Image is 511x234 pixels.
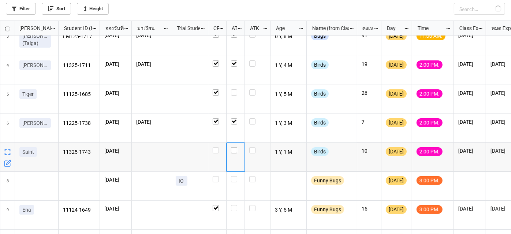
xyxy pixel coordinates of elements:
[311,205,344,214] div: Funny Bugs
[458,205,481,212] p: [DATE]
[0,21,59,36] div: grid
[311,176,344,185] div: Funny Bugs
[417,89,443,98] div: 2:00 PM.
[454,3,505,15] input: Search...
[104,147,127,155] p: [DATE]
[104,60,127,68] p: [DATE]
[386,60,407,69] div: [DATE]
[133,24,163,32] div: มาเรียน
[136,60,167,68] p: [DATE]
[227,24,238,32] div: ATT
[275,60,302,71] p: 1 Y, 4 M
[22,62,48,69] p: [PERSON_NAME]
[101,24,124,32] div: จองวันที่
[22,119,48,127] p: [PERSON_NAME]
[417,60,443,69] div: 2:00 PM.
[104,176,127,183] p: [DATE]
[362,60,377,68] p: 19
[275,31,302,42] p: 0 Y, 8 M
[362,205,377,212] p: 15
[386,118,407,127] div: [DATE]
[22,206,31,213] p: Ena
[209,24,219,32] div: CF
[311,118,329,127] div: Birds
[6,3,36,15] a: Filter
[7,114,9,142] span: 6
[7,172,9,200] span: 8
[362,147,377,155] p: 10
[275,89,302,100] p: 1 Y, 5 M
[458,147,481,155] p: [DATE]
[417,31,445,40] div: 11:00 AM.
[458,89,481,97] p: [DATE]
[386,176,407,185] div: [DATE]
[386,89,407,98] div: [DATE]
[60,24,92,32] div: Student ID (from [PERSON_NAME] Name)
[104,118,127,126] p: [DATE]
[272,24,299,32] div: Age
[458,118,481,126] p: [DATE]
[7,85,9,114] span: 5
[63,205,96,215] p: 11124-1649
[311,60,329,69] div: Birds
[386,31,407,40] div: [DATE]
[172,24,200,32] div: Trial Student
[63,31,96,42] p: LM125-1717
[22,148,34,156] p: Saint
[246,24,262,32] div: ATK
[63,89,96,100] p: 11125-1685
[308,24,349,32] div: Name (from Class)
[179,177,184,185] p: IO
[275,147,302,157] p: 1 Y, 1 M
[104,205,127,212] p: [DATE]
[22,90,34,98] p: Tiger
[311,147,329,156] div: Birds
[362,118,377,126] p: 7
[358,24,373,32] div: คงเหลือ (from Nick Name)
[7,27,9,56] span: 3
[63,118,96,129] p: 11225-1738
[77,3,109,15] a: Height
[413,24,446,32] div: Time
[136,118,167,126] p: [DATE]
[311,31,329,40] div: Bugs
[417,147,443,156] div: 2:00 PM.
[417,118,443,127] div: 2:00 PM.
[104,89,127,97] p: [DATE]
[455,24,478,32] div: Class Expiration
[63,147,96,157] p: 11325-1743
[63,60,96,71] p: 11325-1711
[7,56,9,85] span: 4
[458,60,481,68] p: [DATE]
[417,205,443,214] div: 3:00 PM.
[275,205,302,215] p: 3 Y, 5 M
[42,3,71,15] a: Sort
[383,24,404,32] div: Day
[362,89,377,97] p: 26
[275,118,302,129] p: 1 Y, 3 M
[22,32,48,47] p: [PERSON_NAME] (Taiga)
[386,205,407,214] div: [DATE]
[311,89,329,98] div: Birds
[7,201,9,229] span: 9
[417,176,443,185] div: 3:00 PM.
[386,147,407,156] div: [DATE]
[15,24,51,32] div: [PERSON_NAME] Name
